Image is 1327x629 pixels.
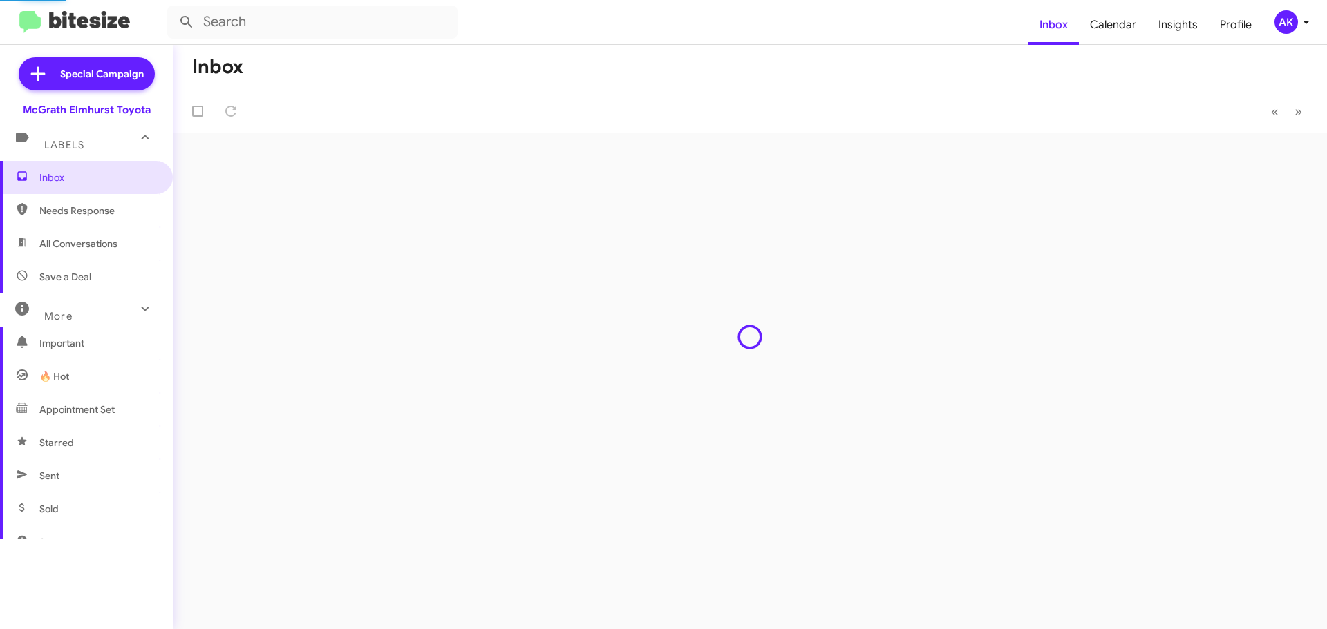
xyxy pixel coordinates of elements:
nav: Page navigation example [1263,97,1310,126]
span: Appointment Set [39,403,115,416]
div: AK [1274,10,1298,34]
span: Labels [44,139,84,151]
span: Needs Response [39,204,157,217]
span: More [44,310,73,322]
span: Save a Deal [39,270,91,284]
span: Sold [39,502,59,516]
button: Next [1286,97,1310,126]
span: Important [39,336,157,350]
a: Calendar [1079,5,1147,45]
span: Sent [39,469,59,483]
a: Special Campaign [19,57,155,90]
a: Inbox [1028,5,1079,45]
a: Profile [1209,5,1263,45]
span: All Conversations [39,237,117,251]
span: Starred [39,436,74,449]
span: « [1271,103,1279,120]
span: Inbox [39,171,157,184]
button: AK [1263,10,1312,34]
div: McGrath Elmhurst Toyota [23,103,151,117]
input: Search [167,6,458,39]
h1: Inbox [192,56,243,78]
span: 🔥 Hot [39,369,69,383]
span: Special Campaign [60,67,144,81]
button: Previous [1263,97,1287,126]
span: » [1295,103,1302,120]
a: Insights [1147,5,1209,45]
span: Sold Responded [39,535,113,549]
